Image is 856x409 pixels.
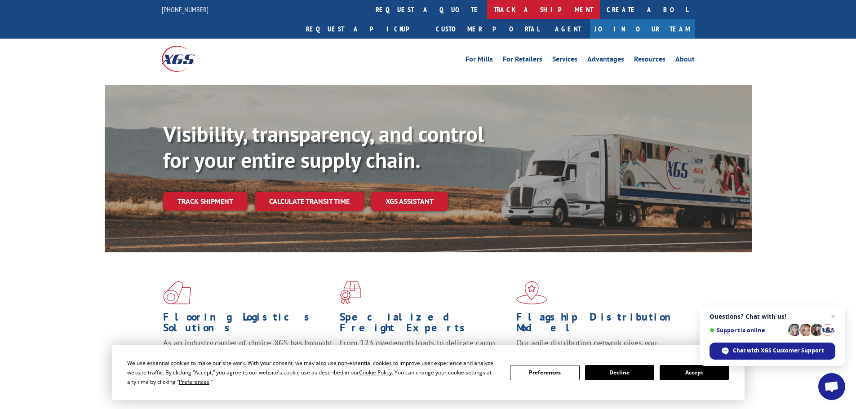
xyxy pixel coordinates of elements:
a: For Mills [466,56,493,66]
span: Chat with XGS Customer Support [733,347,824,355]
a: Agent [546,19,590,39]
a: Services [552,56,577,66]
a: For Retailers [503,56,542,66]
img: xgs-icon-flagship-distribution-model-red [516,281,547,304]
span: Support is online [710,327,785,334]
a: About [675,56,695,66]
span: As an industry carrier of choice, XGS has brought innovation and dedication to flooring logistics... [163,338,333,369]
img: xgs-icon-total-supply-chain-intelligence-red [163,281,191,304]
a: Request a pickup [299,19,429,39]
a: Calculate transit time [255,192,364,211]
button: Preferences [510,365,579,380]
button: Accept [660,365,729,380]
span: Preferences [179,378,209,386]
a: XGS ASSISTANT [371,192,448,211]
a: Customer Portal [429,19,546,39]
h1: Flagship Distribution Model [516,312,686,338]
a: Join Our Team [590,19,695,39]
span: Our agile distribution network gives you nationwide inventory management on demand. [516,338,682,359]
a: Advantages [587,56,624,66]
div: We use essential cookies to make our site work. With your consent, we may also use non-essential ... [127,358,499,387]
span: Close chat [828,311,838,322]
div: Chat with XGS Customer Support [710,343,835,360]
p: From 123 overlength loads to delicate cargo, our experienced staff knows the best way to move you... [340,338,510,378]
span: Cookie Policy [359,369,392,376]
div: Cookie Consent Prompt [112,345,745,400]
a: Resources [634,56,665,66]
img: xgs-icon-focused-on-flooring-red [340,281,361,304]
a: Track shipment [163,192,248,211]
a: [PHONE_NUMBER] [162,5,208,14]
h1: Specialized Freight Experts [340,312,510,338]
span: Questions? Chat with us! [710,313,835,320]
div: Open chat [818,373,845,400]
h1: Flooring Logistics Solutions [163,312,333,338]
button: Decline [585,365,654,380]
b: Visibility, transparency, and control for your entire supply chain. [163,120,484,174]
